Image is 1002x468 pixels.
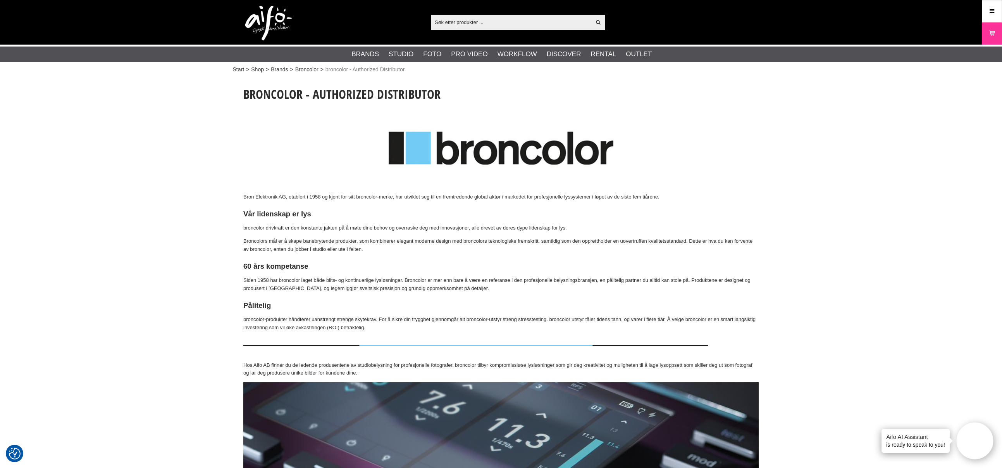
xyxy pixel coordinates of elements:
[246,66,249,74] span: >
[243,237,759,254] p: Broncolors mål er å skape banebrytende produkter, som kombinerer elegant moderne design med bronc...
[498,49,537,59] a: Workflow
[266,66,269,74] span: >
[245,6,292,41] img: logo.png
[351,49,379,59] a: Brands
[251,66,264,74] a: Shop
[233,66,244,74] a: Start
[295,66,319,74] a: Broncolor
[591,49,616,59] a: Rental
[325,66,405,74] span: broncolor - Authorized Distributor
[881,429,950,453] div: is ready to speak to you!
[243,276,759,293] p: Siden 1958 har broncolor laget både blits- og kontinuerlige lysløsninger. Broncolor er mer enn ba...
[9,448,21,459] img: Revisit consent button
[243,361,759,378] p: Hos Aifo AB finner du de ledende produsentene av studiobelysning for profesjonelle fotografer. br...
[243,111,759,185] img: broncolor Studio Flashes
[451,49,487,59] a: Pro Video
[290,66,293,74] span: >
[9,447,21,461] button: Samtykkepreferanser
[243,261,759,271] h3: 60 års kompetanse
[243,193,759,201] p: Bron Elektronik AG, etablert i 1958 og kjent for sitt broncolor-merke, har utviklet seg til en fr...
[320,66,324,74] span: >
[243,224,759,232] p: broncolor drivkraft er den konstante jakten på å møte dine behov og overraske deg med innovasjone...
[243,86,759,103] h1: broncolor - Authorized Distributor
[547,49,581,59] a: Discover
[271,66,288,74] a: Brands
[626,49,652,59] a: Outlet
[243,300,759,311] h3: Pålitelig
[389,49,413,59] a: Studio
[243,316,759,332] p: broncolor-produkter håndterer uanstrengt strenge skytekrav. For å sikre din trygghet gjennomgår a...
[886,433,945,441] h4: Aifo AI Assistant
[431,16,591,28] input: Søk etter produkter ...
[423,49,441,59] a: Foto
[243,209,759,219] h3: Vår lidenskap er lys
